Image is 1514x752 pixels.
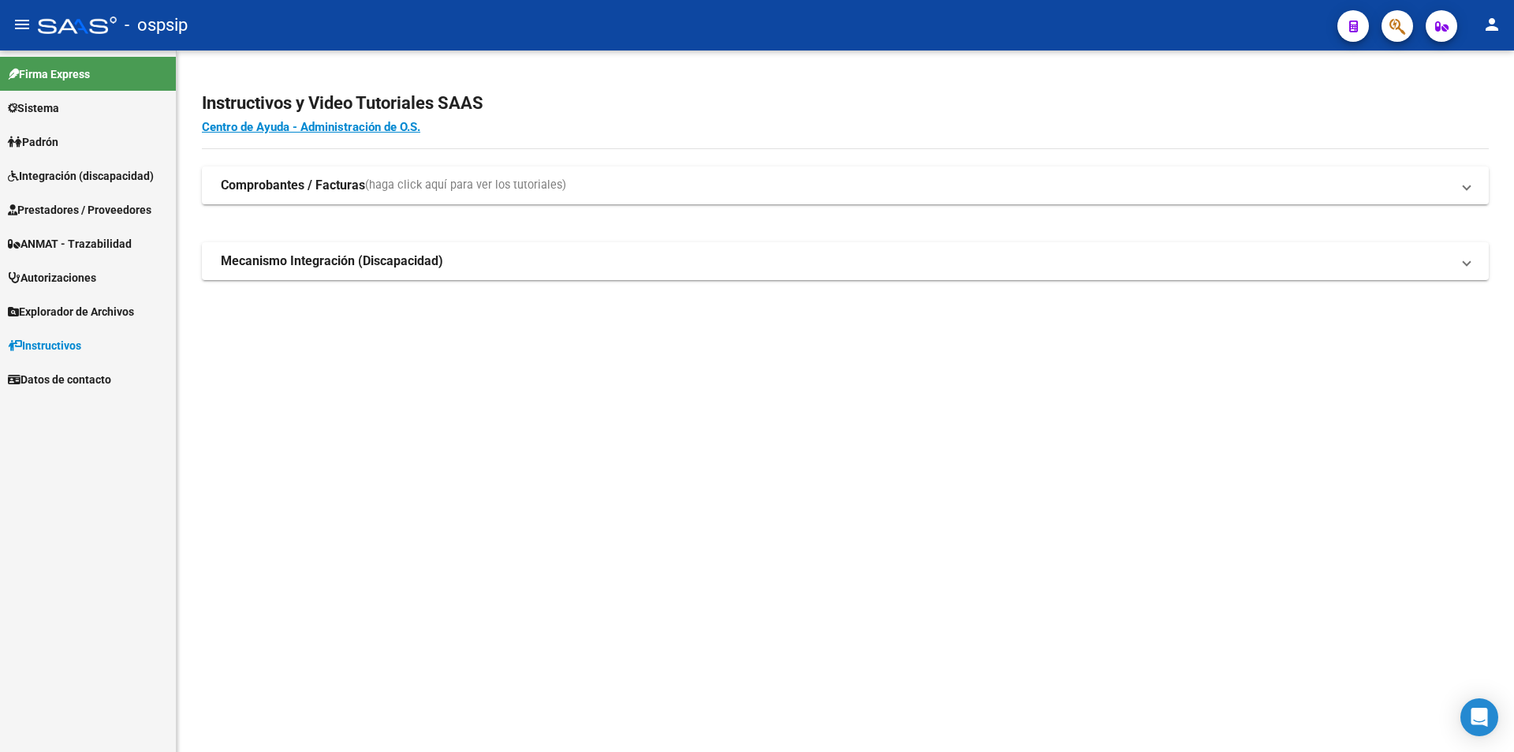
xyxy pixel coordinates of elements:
[202,166,1489,204] mat-expansion-panel-header: Comprobantes / Facturas(haga click aquí para ver los tutoriales)
[202,88,1489,118] h2: Instructivos y Video Tutoriales SAAS
[8,167,154,185] span: Integración (discapacidad)
[1460,698,1498,736] div: Open Intercom Messenger
[202,242,1489,280] mat-expansion-panel-header: Mecanismo Integración (Discapacidad)
[8,201,151,219] span: Prestadores / Proveedores
[202,120,420,134] a: Centro de Ayuda - Administración de O.S.
[8,337,81,354] span: Instructivos
[8,371,111,388] span: Datos de contacto
[221,253,443,270] strong: Mecanismo Integración (Discapacidad)
[8,65,90,83] span: Firma Express
[1482,15,1501,34] mat-icon: person
[365,177,566,194] span: (haga click aquí para ver los tutoriales)
[8,269,96,286] span: Autorizaciones
[8,235,132,253] span: ANMAT - Trazabilidad
[13,15,32,34] mat-icon: menu
[221,177,365,194] strong: Comprobantes / Facturas
[8,99,59,117] span: Sistema
[125,8,188,43] span: - ospsip
[8,133,58,151] span: Padrón
[8,303,134,320] span: Explorador de Archivos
